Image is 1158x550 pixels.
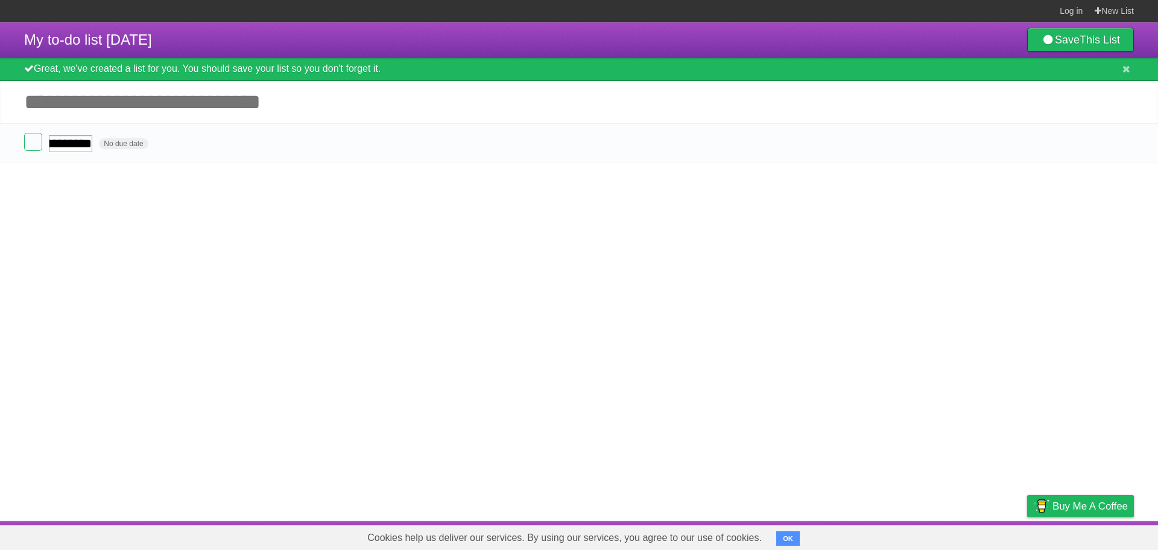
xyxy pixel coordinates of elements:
button: OK [776,531,800,546]
a: Suggest a feature [1058,524,1134,547]
a: About [867,524,892,547]
a: Buy me a coffee [1027,495,1134,517]
b: This List [1080,34,1120,46]
img: Buy me a coffee [1033,496,1049,516]
a: SaveThis List [1027,28,1134,52]
span: Cookies help us deliver our services. By using our services, you agree to our use of cookies. [355,526,774,550]
label: Done [24,133,42,151]
span: My to-do list [DATE] [24,31,152,48]
a: Terms [970,524,997,547]
a: Developers [906,524,955,547]
span: No due date [99,138,148,149]
a: Privacy [1011,524,1043,547]
span: Buy me a coffee [1052,496,1128,517]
